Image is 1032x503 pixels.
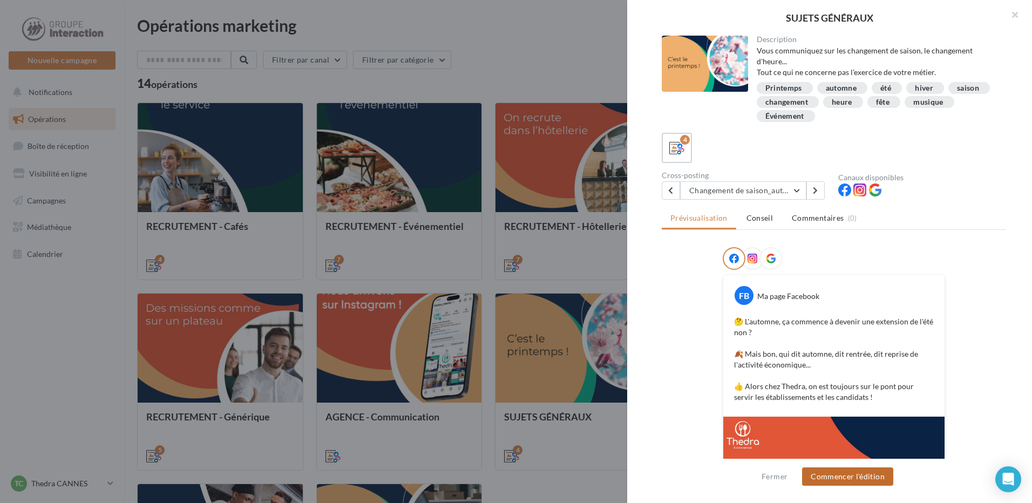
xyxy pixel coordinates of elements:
div: Open Intercom Messenger [995,466,1021,492]
div: Ma page Facebook [757,291,819,302]
p: 🤔 L'automne, ça commence à devenir une extension de l'été non ? 🍂 Mais bon, qui dit automne, dit ... [734,316,934,403]
button: Changement de saison_automne [680,181,806,200]
div: changement [765,98,809,106]
div: saison [957,84,979,92]
button: Fermer [757,470,792,483]
div: Canaux disponibles [838,174,1006,181]
div: Printemps [765,84,802,92]
div: Événement [765,112,804,120]
span: Conseil [746,213,773,222]
div: hiver [915,84,933,92]
span: Commentaires [792,213,844,223]
div: Vous communiquez sur les changement de saison, le changement d'heure... Tout ce qui ne concerne p... [757,45,998,78]
span: (0) [848,214,857,222]
div: heure [832,98,852,106]
div: automne [826,84,857,92]
div: Description [757,36,998,43]
div: été [880,84,891,92]
button: Commencer l'édition [802,467,893,486]
div: 4 [680,135,690,145]
div: FB [735,286,753,305]
div: SUJETS GÉNÉRAUX [644,13,1015,23]
div: Cross-posting [662,172,830,179]
div: musique [913,98,943,106]
div: fête [876,98,890,106]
